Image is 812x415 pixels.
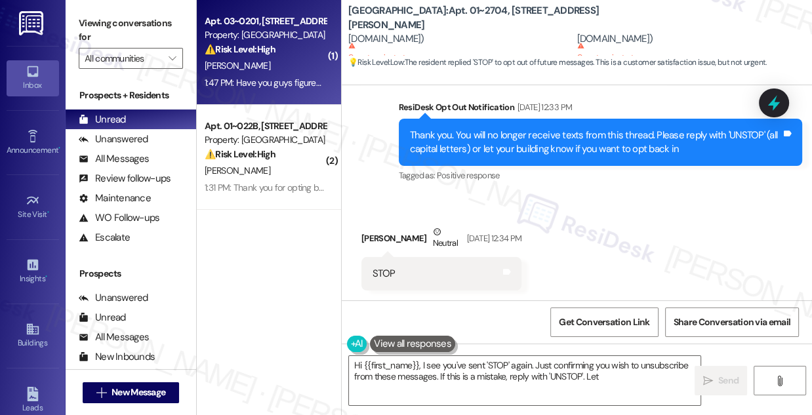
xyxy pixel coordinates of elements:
[695,366,747,395] button: Send
[703,376,713,386] i: 
[348,4,611,32] b: [GEOGRAPHIC_DATA]: Apt. 01~2704, [STREET_ADDRESS][PERSON_NAME]
[430,225,460,252] div: Neutral
[205,77,356,89] div: 1:47 PM: Have you guys figured it out yet
[85,48,162,69] input: All communities
[79,152,149,166] div: All Messages
[410,128,781,157] div: Thank you. You will no longer receive texts from this thread. Please reply with 'UNSTOP' (all cap...
[665,307,799,337] button: Share Conversation via email
[205,182,609,193] div: 1:31 PM: Thank you for opting back in to this text conversation. You can now receive texts from y...
[559,315,649,329] span: Get Conversation Link
[464,231,521,245] div: [DATE] 12:34 PM
[79,191,151,205] div: Maintenance
[205,28,326,42] div: Property: [GEOGRAPHIC_DATA]
[514,100,572,114] div: [DATE] 12:33 PM
[349,356,700,405] textarea: Hi {{first_name}}, I see you've sent 'STOP' again. Just confirming you wish to unsubscribe from t...
[79,231,130,245] div: Escalate
[577,18,803,46] div: [PERSON_NAME]. ([EMAIL_ADDRESS][DOMAIN_NAME])
[577,42,665,61] sup: Cannot receive text messages
[399,166,802,185] div: Tagged as:
[79,13,183,48] label: Viewing conversations for
[79,350,155,364] div: New Inbounds
[7,189,59,225] a: Site Visit •
[79,311,126,325] div: Unread
[79,211,159,225] div: WO Follow-ups
[7,254,59,289] a: Insights •
[674,315,790,329] span: Share Conversation via email
[718,374,739,387] span: Send
[205,148,275,160] strong: ⚠️ Risk Level: High
[58,144,60,153] span: •
[205,133,326,147] div: Property: [GEOGRAPHIC_DATA]
[775,376,784,386] i: 
[361,225,521,257] div: [PERSON_NAME]
[79,113,126,127] div: Unread
[79,172,171,186] div: Review follow-ups
[45,272,47,281] span: •
[96,387,106,398] i: 
[373,267,395,281] div: STOP
[437,170,500,181] span: Positive response
[83,382,180,403] button: New Message
[348,42,436,61] sup: Cannot receive text messages
[169,53,176,64] i: 
[7,318,59,353] a: Buildings
[348,56,767,69] span: : The resident replied 'STOP' to opt out of future messages. This is a customer satisfaction issu...
[19,11,46,35] img: ResiDesk Logo
[550,307,658,337] button: Get Conversation Link
[79,291,148,305] div: Unanswered
[47,208,49,217] span: •
[205,60,270,71] span: [PERSON_NAME]
[79,132,148,146] div: Unanswered
[205,43,275,55] strong: ⚠️ Risk Level: High
[348,57,403,68] strong: 💡 Risk Level: Low
[205,119,326,133] div: Apt. 01~022B, [STREET_ADDRESS]
[399,100,802,119] div: ResiDesk Opt Out Notification
[205,165,270,176] span: [PERSON_NAME]
[66,267,196,281] div: Prospects
[205,14,326,28] div: Apt. 03~0201, [STREET_ADDRESS][GEOGRAPHIC_DATA][US_STATE][STREET_ADDRESS]
[348,18,574,46] div: [PERSON_NAME]. ([EMAIL_ADDRESS][DOMAIN_NAME])
[79,330,149,344] div: All Messages
[112,385,165,399] span: New Message
[66,89,196,102] div: Prospects + Residents
[7,60,59,96] a: Inbox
